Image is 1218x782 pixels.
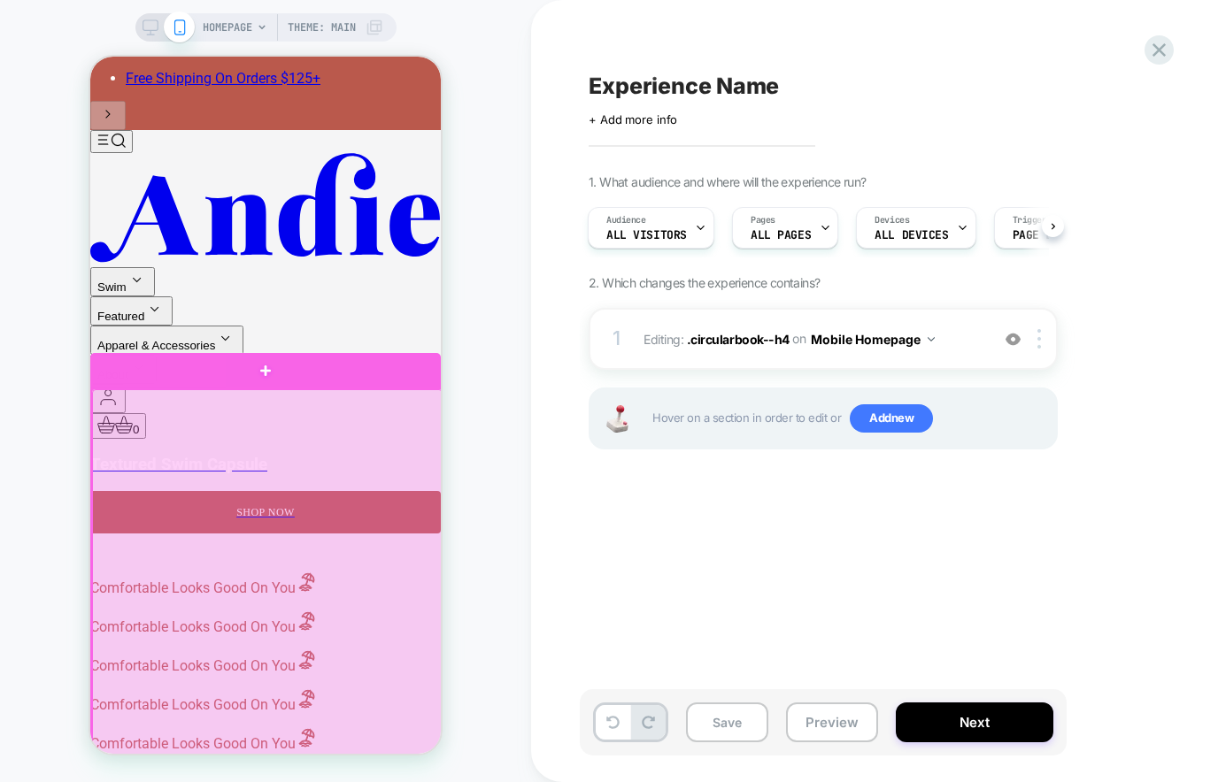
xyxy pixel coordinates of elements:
span: Pages [751,214,775,226]
span: Devices [875,214,909,226]
span: Theme: MAIN [288,13,356,42]
img: crossed eye [1006,332,1021,347]
span: Experience Name [589,73,779,99]
span: 2. Which changes the experience contains? [589,275,820,290]
span: Hover on a section in order to edit or [652,404,1047,433]
a: Free Shipping on Orders $175+ [35,13,230,30]
span: Featured [7,253,54,266]
li: Slide 1 of 1 [35,13,358,30]
span: Trigger [1013,214,1047,226]
span: .circularbook--h4 [687,331,790,346]
button: Preview [786,702,878,742]
span: ALL DEVICES [875,229,948,241]
img: Joystick [599,405,635,433]
span: ALL PAGES [751,229,811,241]
span: Add new [850,404,933,433]
span: on [792,327,806,349]
button: Mobile Homepage [811,326,935,352]
button: Save [686,702,768,742]
span: HOMEPAGE [203,13,252,42]
span: Apparel & Accessories [7,282,125,295]
span: Audience [606,214,646,226]
span: Page Load [1013,229,1073,241]
span: Editing : [644,326,981,352]
span: + Add more info [589,112,677,126]
img: close [1037,329,1041,349]
div: 1 [608,321,626,356]
button: Next [896,702,1053,742]
span: Swim [7,224,36,237]
span: All Visitors [606,229,687,241]
img: down arrow [928,337,935,341]
span: 1. What audience and where will the experience run? [589,174,866,189]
